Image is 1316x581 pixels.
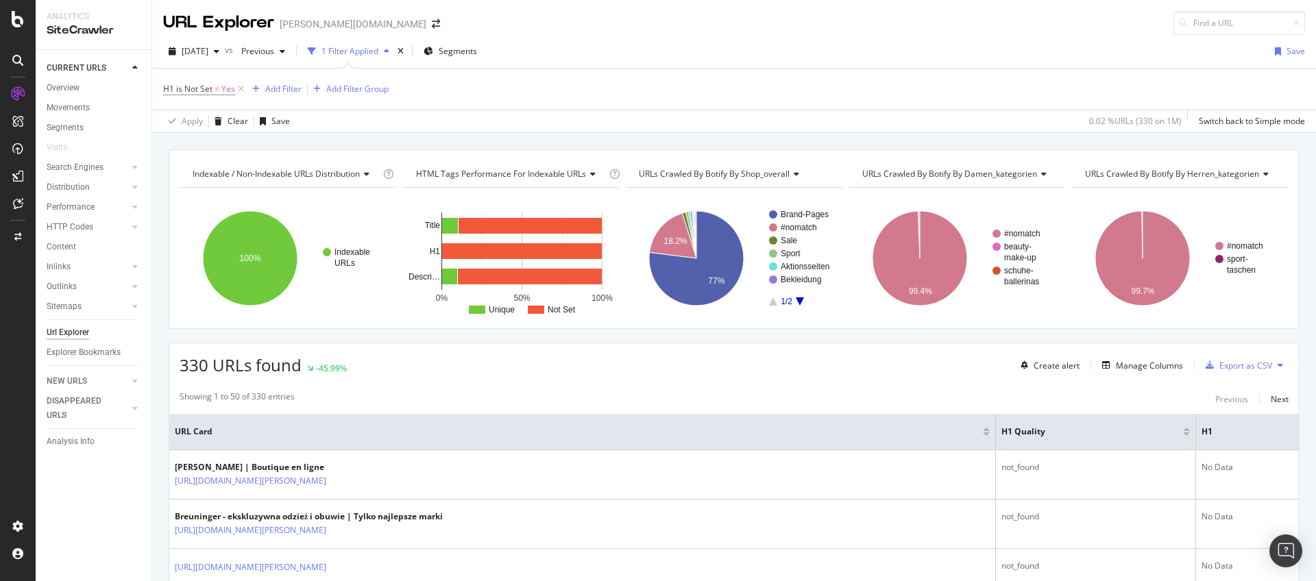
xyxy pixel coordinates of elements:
[47,220,93,234] div: HTTP Codes
[1271,391,1289,407] button: Next
[1004,266,1034,275] text: schuhe-
[175,461,386,473] div: [PERSON_NAME] | Boutique en ligne
[849,199,1064,318] svg: A chart.
[439,45,477,57] span: Segments
[1097,357,1183,373] button: Manage Columns
[47,394,116,423] div: DISAPPEARED URLS
[1271,393,1289,405] div: Next
[47,81,80,95] div: Overview
[47,140,67,155] div: Visits
[180,199,394,318] svg: A chart.
[413,163,607,185] h4: HTML Tags Performance for Indexable URLs
[228,115,248,127] div: Clear
[163,40,225,62] button: [DATE]
[221,79,235,99] span: Yes
[1001,425,1162,438] span: H1 Quality
[209,110,248,132] button: Clear
[416,168,586,180] span: HTML Tags Performance for Indexable URLs
[548,305,576,314] text: Not Set
[1202,425,1273,438] span: H1
[47,240,76,254] div: Content
[47,61,106,75] div: CURRENT URLS
[236,45,274,57] span: Previous
[47,345,142,360] a: Explorer Bookmarks
[1116,360,1183,371] div: Manage Columns
[403,199,618,318] svg: A chart.
[1004,253,1036,262] text: make-up
[862,168,1037,180] span: URLs Crawled By Botify By damen_kategorien
[302,40,395,62] button: 1 Filter Applied
[1082,163,1280,185] h4: URLs Crawled By Botify By herren_kategorien
[1202,461,1293,473] div: No Data
[1004,229,1040,238] text: #nomatch
[1173,11,1305,35] input: Find a URL
[592,293,613,303] text: 100%
[193,168,360,180] span: Indexable / Non-Indexable URLs distribution
[47,260,71,274] div: Inlinks
[47,325,89,340] div: Url Explorer
[1269,534,1302,567] div: Open Intercom Messenger
[182,115,203,127] div: Apply
[1219,360,1272,371] div: Export as CSV
[1202,560,1293,572] div: No Data
[47,81,142,95] a: Overview
[334,258,355,268] text: URLs
[513,293,530,303] text: 50%
[781,297,792,306] text: 1/2
[1034,360,1080,371] div: Create alert
[163,11,274,34] div: URL Explorer
[781,223,817,232] text: #nomatch
[781,210,829,219] text: Brand-Pages
[47,180,128,195] a: Distribution
[163,110,203,132] button: Apply
[418,40,483,62] button: Segments
[47,61,128,75] a: CURRENT URLS
[1089,115,1182,127] div: 0.02 % URLs ( 330 on 1M )
[626,199,840,318] svg: A chart.
[1215,391,1248,407] button: Previous
[236,40,291,62] button: Previous
[435,293,448,303] text: 0%
[180,354,302,376] span: 330 URLs found
[47,200,128,214] a: Performance
[47,11,141,23] div: Analytics
[265,83,302,95] div: Add Filter
[47,260,128,274] a: Inlinks
[1269,40,1305,62] button: Save
[47,394,128,423] a: DISAPPEARED URLS
[47,299,82,314] div: Sitemaps
[1227,265,1256,275] text: taschen
[781,262,829,271] text: Aktionsseiten
[334,247,370,257] text: Indexable
[280,17,426,31] div: [PERSON_NAME][DOMAIN_NAME]
[321,45,378,57] div: 1 Filter Applied
[247,81,302,97] button: Add Filter
[47,200,95,214] div: Performance
[47,280,77,294] div: Outlinks
[47,434,142,449] a: Analysis Info
[1287,45,1305,57] div: Save
[781,249,801,258] text: Sport
[429,247,440,256] text: H1
[175,510,443,523] div: Breuninger - ekskluzywna odzież i obuwie | Tylko najlepsze marki
[175,560,326,574] a: [URL][DOMAIN_NAME][PERSON_NAME]
[1015,354,1080,376] button: Create alert
[47,160,103,175] div: Search Engines
[1004,277,1039,286] text: ballerinas
[175,425,979,438] span: URL Card
[47,140,81,155] a: Visits
[180,391,295,407] div: Showing 1 to 50 of 330 entries
[1001,560,1190,572] div: not_found
[47,299,128,314] a: Sitemaps
[409,272,440,282] text: Descri…
[781,275,821,284] text: Bekleidung
[47,345,121,360] div: Explorer Bookmarks
[489,305,515,314] text: Unique
[316,362,347,374] div: -45.99%
[1202,510,1293,523] div: No Data
[1227,241,1263,251] text: #nomatch
[47,374,128,388] a: NEW URLS
[1200,354,1272,376] button: Export as CSV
